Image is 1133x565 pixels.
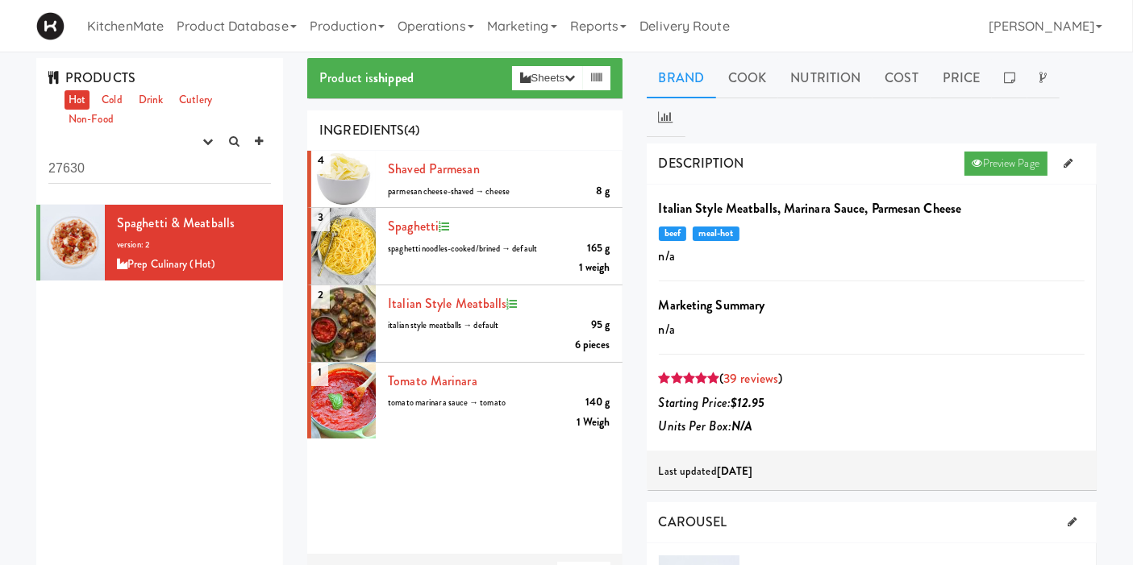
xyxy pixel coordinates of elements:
li: 4Shaved Parmesan8 gparmesan cheese-shaved → cheese [307,151,622,208]
div: 6 pieces [575,335,610,355]
i: Recipe [507,299,518,310]
b: Marketing Summary [659,296,765,314]
span: 1 [311,358,328,386]
a: Cutlery [175,90,216,110]
a: Shaved Parmesan [388,160,480,178]
div: 8 g [596,181,610,201]
i: Units Per Box: [659,417,753,435]
div: 165 g [587,239,610,259]
a: Non-Food [65,110,118,130]
input: Search dishes [48,154,271,184]
a: Drink [135,90,168,110]
p: n/a [659,244,1085,268]
span: DESCRIPTION [659,154,744,172]
span: 2 [311,280,330,309]
span: tomato marinara sauce → tomato [388,397,506,409]
li: 1Tomato Marinara140 gtomato marinara sauce → tomato1 Weigh [307,363,622,439]
i: Recipe [439,222,449,232]
b: N/A [731,417,752,435]
b: shipped [373,69,414,87]
i: Starting Price: [659,393,765,412]
li: 2Italian Style Meatballs95 gitalian style meatballs → default6 pieces [307,285,622,363]
a: Cost [873,58,930,98]
span: 3 [311,203,330,231]
a: Nutrition [778,58,873,98]
div: 95 g [591,315,610,335]
a: Hot [65,90,90,110]
p: n/a [659,318,1085,342]
a: Cold [98,90,126,110]
span: INGREDIENTS [319,121,404,139]
span: (4) [404,121,419,139]
div: 1 weigh [579,258,610,278]
li: Spaghetti & Meatballsversion: 2Prep Culinary (Hot) [36,205,283,281]
a: Italian Style Meatballs [388,294,506,313]
span: meal-hot [693,226,739,241]
button: Sheets [512,66,583,90]
a: Tomato Marinara [388,372,477,390]
li: 3spaghetti165 gspaghetti noodles-cooked/brined → default1 weigh [307,208,622,285]
div: ( ) [659,367,1085,391]
a: Price [931,58,993,98]
a: Brand [647,58,717,98]
span: CAROUSEL [659,513,727,531]
a: Preview Page [964,152,1048,176]
span: Spaghetti & Meatballs [117,214,235,232]
span: italian style meatballs → default [388,319,498,331]
span: parmesan cheese-shaved → cheese [388,185,510,197]
b: [DATE] [717,463,753,479]
img: Micromart [36,12,65,40]
a: Cook [716,58,778,98]
span: spaghetti noodles-cooked/brined → default [388,243,537,255]
div: 1 Weigh [577,413,610,433]
span: Product is [319,69,414,87]
a: 39 reviews [723,369,778,388]
div: Prep Culinary (Hot) [117,255,271,275]
span: PRODUCTS [48,69,135,87]
a: spaghetti [388,217,439,235]
span: Last updated [659,463,753,479]
span: beef [659,226,687,241]
b: Italian Style Meatballs, Marinara Sauce, Parmesan Cheese [659,199,962,218]
span: 4 [311,146,331,174]
b: $12.95 [731,393,765,412]
div: 140 g [585,393,610,413]
span: version: 2 [117,239,150,251]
